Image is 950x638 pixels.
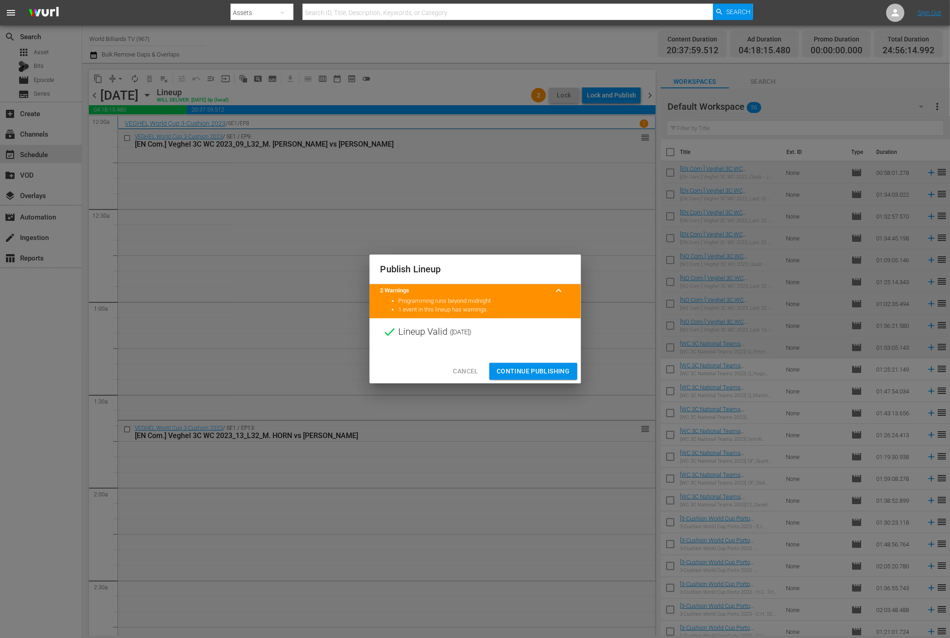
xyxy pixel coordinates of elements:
h2: Publish Lineup [380,262,570,276]
button: Continue Publishing [489,363,577,380]
img: ans4CAIJ8jUAAAAAAAAAAAAAAAAAAAAAAAAgQb4GAAAAAAAAAAAAAAAAAAAAAAAAJMjXAAAAAAAAAAAAAAAAAAAAAAAAgAT5G... [22,2,66,24]
button: keyboard_arrow_up [548,280,570,301]
span: menu [5,7,16,18]
span: keyboard_arrow_up [554,285,565,296]
span: ( [DATE] ) [450,325,472,339]
title: 2 Warnings [380,286,548,295]
li: 1 event in this lineup has warnings. [399,306,570,314]
a: Sign Out [918,9,941,16]
li: Programming runs beyond midnight [399,297,570,306]
span: Cancel [453,366,478,377]
span: Search [726,4,750,20]
span: Continue Publishing [497,366,570,377]
div: Lineup Valid [370,318,581,346]
button: Cancel [446,363,485,380]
